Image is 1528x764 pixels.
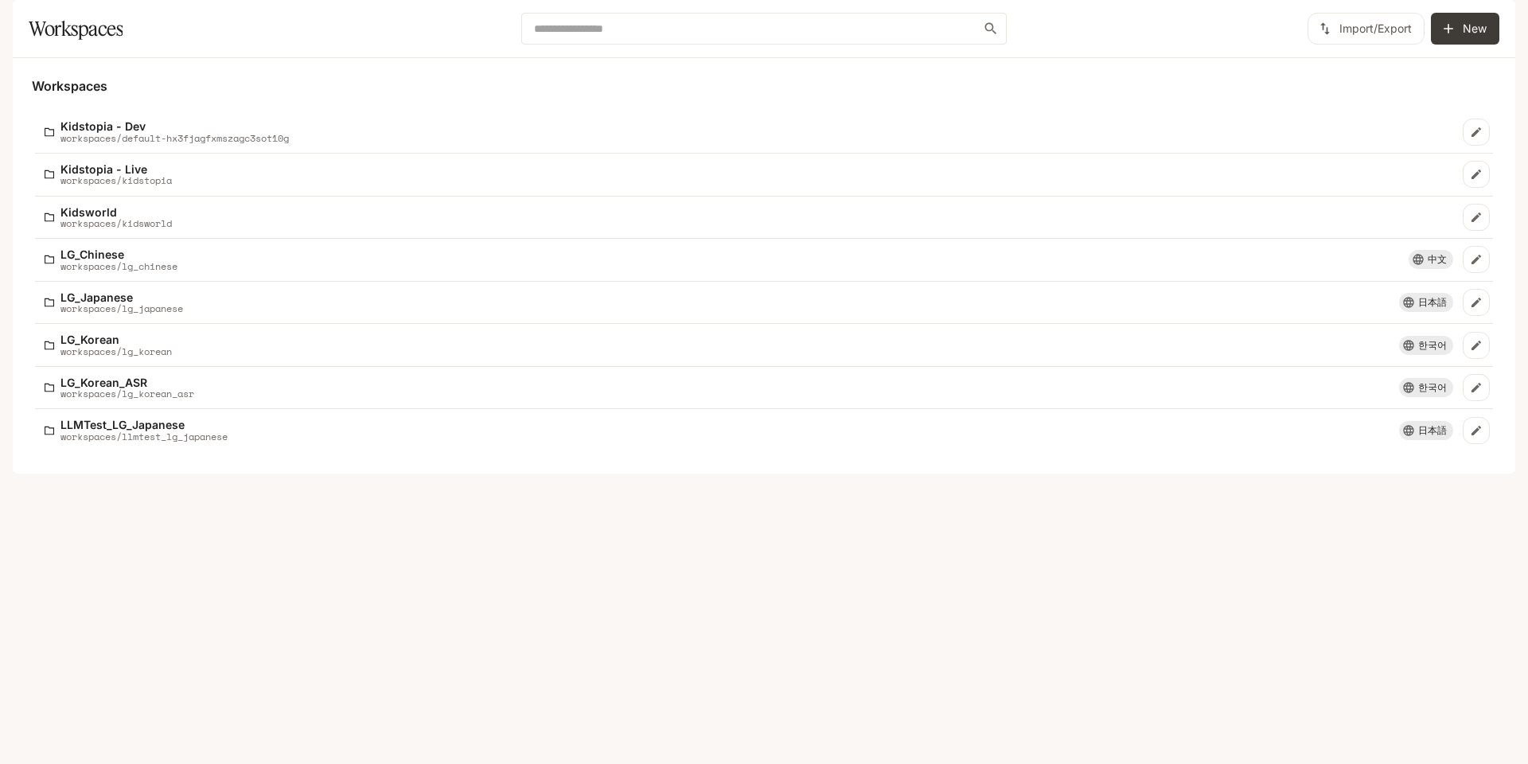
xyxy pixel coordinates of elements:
[1463,161,1490,188] a: Edit workspace
[1463,204,1490,231] a: Edit workspace
[38,370,1460,406] a: LG_Korean_ASRworkspaces/lg_korean_asrExperimental feature
[32,77,1496,95] h5: Workspaces
[60,376,194,388] p: LG_Korean_ASR
[1409,250,1453,269] div: Experimental feature
[1463,289,1490,316] a: Edit workspace
[1412,380,1453,395] span: 한국어
[1463,246,1490,273] a: Edit workspace
[60,419,228,431] p: LLMTest_LG_Japanese
[60,206,172,218] p: Kidsworld
[60,346,172,357] p: workspaces/lg_korean
[38,327,1460,363] a: LG_Koreanworkspaces/lg_koreanExperimental feature
[38,412,1460,448] a: LLMTest_LG_Japaneseworkspaces/llmtest_lg_japaneseExperimental feature
[60,431,228,442] p: workspaces/llmtest_lg_japanese
[1412,423,1453,438] span: 日本語
[1463,332,1490,359] a: Edit workspace
[38,200,1460,236] a: Kidsworldworkspaces/kidsworld
[60,261,177,271] p: workspaces/lg_chinese
[1463,417,1490,444] a: Edit workspace
[1399,336,1453,355] div: Experimental feature
[60,248,177,260] p: LG_Chinese
[38,157,1460,193] a: Kidstopia - Liveworkspaces/kidstopia
[60,163,172,175] p: Kidstopia - Live
[38,114,1460,150] a: Kidstopia - Devworkspaces/default-hx3fjagfxmszagc3sot10g
[1412,295,1453,310] span: 日本語
[38,285,1460,321] a: LG_Japaneseworkspaces/lg_japaneseExperimental feature
[60,218,172,228] p: workspaces/kidsworld
[60,333,172,345] p: LG_Korean
[1399,378,1453,397] div: Experimental feature
[60,388,194,399] p: workspaces/lg_korean_asr
[60,175,172,185] p: workspaces/kidstopia
[29,13,123,45] h1: Workspaces
[1421,252,1453,267] span: 中文
[60,120,289,132] p: Kidstopia - Dev
[1308,13,1425,45] button: Import/Export
[1463,374,1490,401] a: Edit workspace
[1463,119,1490,146] a: Edit workspace
[1431,13,1499,45] button: Create workspace
[60,291,183,303] p: LG_Japanese
[38,242,1460,278] a: LG_Chineseworkspaces/lg_chineseExperimental feature
[1412,338,1453,353] span: 한국어
[60,303,183,314] p: workspaces/lg_japanese
[1399,421,1453,440] div: Experimental feature
[1399,293,1453,312] div: Experimental feature
[60,133,289,143] p: workspaces/default-hx3fjagfxmszagc3sot10g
